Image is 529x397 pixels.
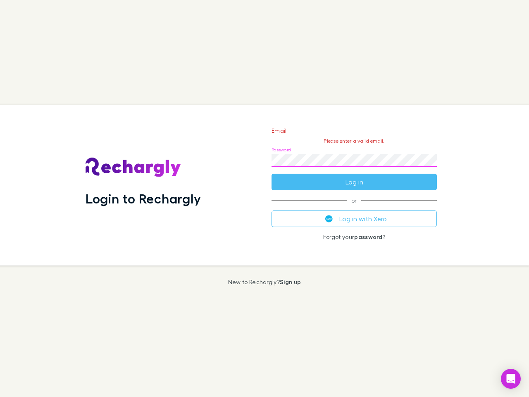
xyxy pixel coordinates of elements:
[325,215,333,222] img: Xero's logo
[501,369,521,389] div: Open Intercom Messenger
[272,147,291,153] label: Password
[86,158,181,177] img: Rechargly's Logo
[272,138,437,144] p: Please enter a valid email.
[272,174,437,190] button: Log in
[86,191,201,206] h1: Login to Rechargly
[280,278,301,285] a: Sign up
[228,279,301,285] p: New to Rechargly?
[272,200,437,201] span: or
[272,234,437,240] p: Forgot your ?
[272,210,437,227] button: Log in with Xero
[354,233,382,240] a: password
